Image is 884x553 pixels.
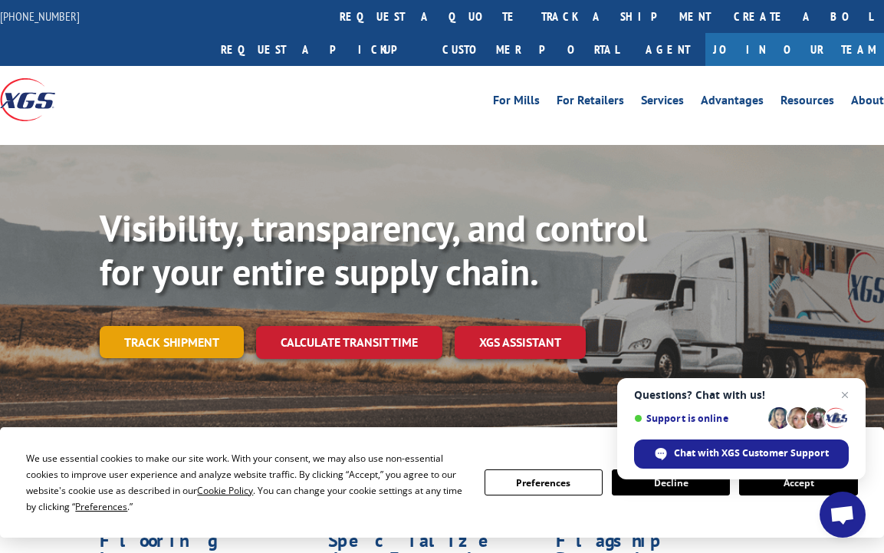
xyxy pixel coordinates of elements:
[100,204,647,296] b: Visibility, transparency, and control for your entire supply chain.
[431,33,630,66] a: Customer Portal
[630,33,705,66] a: Agent
[612,469,730,495] button: Decline
[634,389,849,401] span: Questions? Chat with us!
[634,413,763,424] span: Support is online
[197,484,253,497] span: Cookie Policy
[455,326,586,359] a: XGS ASSISTANT
[739,469,857,495] button: Accept
[493,94,540,111] a: For Mills
[557,94,624,111] a: For Retailers
[851,94,884,111] a: About
[780,94,834,111] a: Resources
[100,326,244,358] a: Track shipment
[701,94,764,111] a: Advantages
[641,94,684,111] a: Services
[820,492,866,538] div: Open chat
[256,326,442,359] a: Calculate transit time
[634,439,849,469] div: Chat with XGS Customer Support
[209,33,431,66] a: Request a pickup
[485,469,603,495] button: Preferences
[674,446,829,460] span: Chat with XGS Customer Support
[836,386,854,404] span: Close chat
[75,500,127,513] span: Preferences
[705,33,884,66] a: Join Our Team
[26,450,465,515] div: We use essential cookies to make our site work. With your consent, we may also use non-essential ...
